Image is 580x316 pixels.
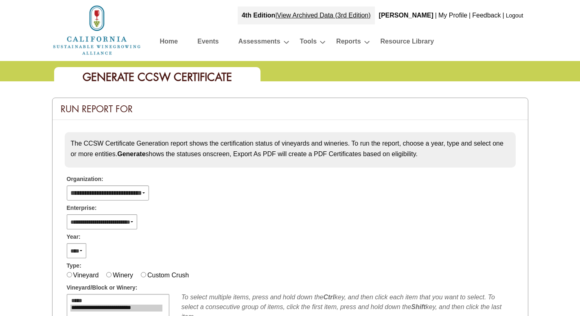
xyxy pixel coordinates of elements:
[381,36,434,50] a: Resource Library
[53,98,528,120] div: Run Report For
[379,12,433,19] b: [PERSON_NAME]
[67,283,138,292] span: Vineyard/Block or Winery:
[242,12,276,19] strong: 4th Edition
[300,36,317,50] a: Tools
[197,36,219,50] a: Events
[67,204,97,212] span: Enterprise:
[438,12,467,19] a: My Profile
[67,175,103,183] span: Organization:
[323,294,335,301] b: Ctrl
[83,70,232,84] span: Generate CCSW Certificate
[73,272,99,279] label: Vineyard
[238,36,280,50] a: Assessments
[506,12,523,19] a: Logout
[71,138,510,159] p: The CCSW Certificate Generation report shows the certification status of vineyards and wineries. ...
[277,12,371,19] a: View Archived Data (3rd Edition)
[117,150,145,157] strong: Generate
[67,233,81,241] span: Year:
[472,12,501,19] a: Feedback
[468,7,471,24] div: |
[434,7,438,24] div: |
[411,303,426,310] b: Shift
[502,7,505,24] div: |
[238,7,375,24] div: |
[160,36,178,50] a: Home
[113,272,133,279] label: Winery
[336,36,361,50] a: Reports
[67,262,81,270] span: Type:
[147,272,189,279] label: Custom Crush
[52,26,142,33] a: Home
[52,4,142,56] img: logo_cswa2x.png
